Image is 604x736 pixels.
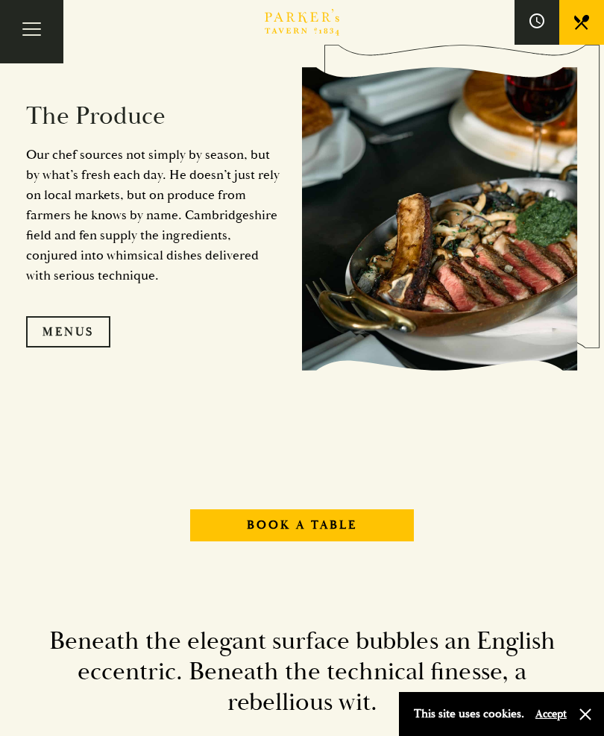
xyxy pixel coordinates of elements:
h2: Beneath the elegant surface bubbles an English eccentric. Beneath the technical finesse, a rebell... [26,626,578,717]
a: Menus [26,316,110,347]
p: This site uses cookies. [414,703,524,725]
button: Accept [535,707,567,721]
p: Our chef sources not simply by season, but by what’s fresh each day. He doesn’t just rely on loca... [26,145,280,286]
a: Book A Table [190,509,414,541]
button: Close and accept [578,707,593,722]
h2: The Produce [26,101,280,131]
